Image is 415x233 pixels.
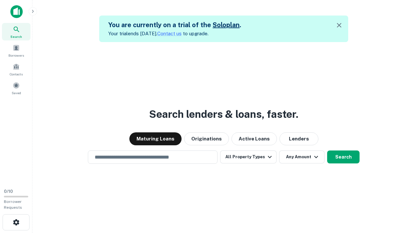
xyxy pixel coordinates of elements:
[231,132,277,145] button: Active Loans
[10,5,23,18] img: capitalize-icon.png
[220,150,277,163] button: All Property Types
[279,132,318,145] button: Lenders
[12,90,21,95] span: Saved
[108,20,241,30] h5: You are currently on a trial of the .
[8,53,24,58] span: Borrowers
[383,181,415,212] iframe: Chat Widget
[4,199,22,210] span: Borrower Requests
[2,42,30,59] a: Borrowers
[279,150,325,163] button: Any Amount
[129,132,182,145] button: Maturing Loans
[10,34,22,39] span: Search
[2,61,30,78] a: Contacts
[149,106,298,122] h3: Search lenders & loans, faster.
[184,132,229,145] button: Originations
[2,23,30,40] a: Search
[10,72,23,77] span: Contacts
[4,189,13,194] span: 0 / 10
[108,30,241,38] p: Your trial ends [DATE]. to upgrade.
[213,21,240,29] a: Soloplan
[157,31,182,36] a: Contact us
[2,79,30,97] a: Saved
[327,150,360,163] button: Search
